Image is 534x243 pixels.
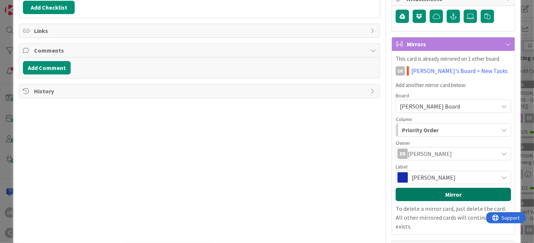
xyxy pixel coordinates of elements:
p: To delete a mirror card, just delete the card. All other mirrored cards will continue to exists. [396,204,511,231]
span: Mirrors [407,40,501,49]
button: Add Comment [23,61,71,74]
a: [PERSON_NAME]'s Board > New Tasks [411,66,508,75]
div: ER [396,66,405,76]
button: Priority Order [396,123,511,137]
p: This card is already mirrored on 1 other board. [396,55,511,63]
span: Links [34,26,366,35]
span: Priority Order [402,125,439,135]
span: Board [396,93,409,98]
button: Add Checklist [23,1,75,14]
span: History [34,87,366,96]
span: Label [396,164,408,169]
div: ER [398,149,408,159]
span: [PERSON_NAME] Board [400,103,460,110]
p: Add another mirror card below: [396,81,511,90]
span: Owner [396,140,410,146]
span: Comments [34,46,366,55]
span: Support [16,1,34,10]
button: Mirror [396,188,511,201]
span: [PERSON_NAME] [412,172,494,183]
span: [PERSON_NAME] [408,149,452,158]
span: Column [396,117,412,122]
